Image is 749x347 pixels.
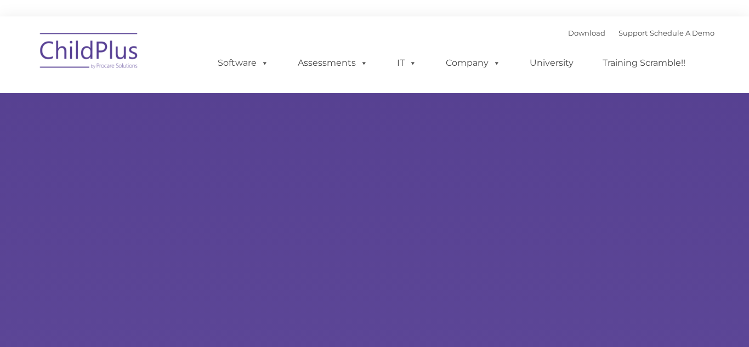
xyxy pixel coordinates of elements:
a: Download [568,29,605,37]
a: University [519,52,585,74]
a: IT [386,52,428,74]
a: Schedule A Demo [650,29,714,37]
font: | [568,29,714,37]
a: Training Scramble!! [592,52,696,74]
img: ChildPlus by Procare Solutions [35,25,144,80]
a: Company [435,52,512,74]
a: Assessments [287,52,379,74]
a: Support [619,29,648,37]
a: Software [207,52,280,74]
